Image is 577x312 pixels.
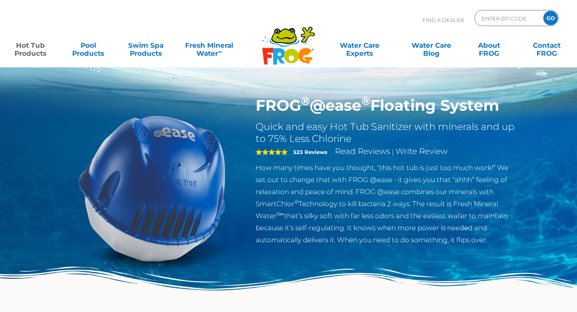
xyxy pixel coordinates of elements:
[60,96,244,280] img: hot-tub-product-atease-system.png
[395,146,448,156] a: Write Review
[422,10,464,30] p: Find A Dealer
[123,37,168,53] a: Swim SpaProducts
[409,37,454,53] a: Water CareBlog
[8,37,53,53] a: Hot TubProducts
[218,49,222,55] sup: ∞
[258,16,319,65] img: Frog Products Logo
[256,149,288,155] span: 5
[301,94,310,108] sup: ®
[181,37,237,53] a: Fresh MineralWater∞
[66,37,111,53] a: PoolProducts
[295,199,299,205] sup: ®
[335,146,390,156] a: Read Reviews
[361,94,370,108] sup: ®
[466,37,511,53] a: AboutFROG
[323,37,396,53] a: Water CareExperts
[256,162,517,246] p: How many times have you thought, “this hot tub is just too much work!” We set out to change that ...
[524,37,569,53] a: ContactFROG
[276,211,284,217] sup: ®∞
[293,149,327,155] strong: 523 Reviews
[256,121,517,145] h2: Quick and easy Hot Tub Sanitizer with minerals and up to 75% Less Chlorine
[392,148,394,156] span: |
[256,96,517,115] h1: FROG @ease Floating System
[543,11,558,25] input: GO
